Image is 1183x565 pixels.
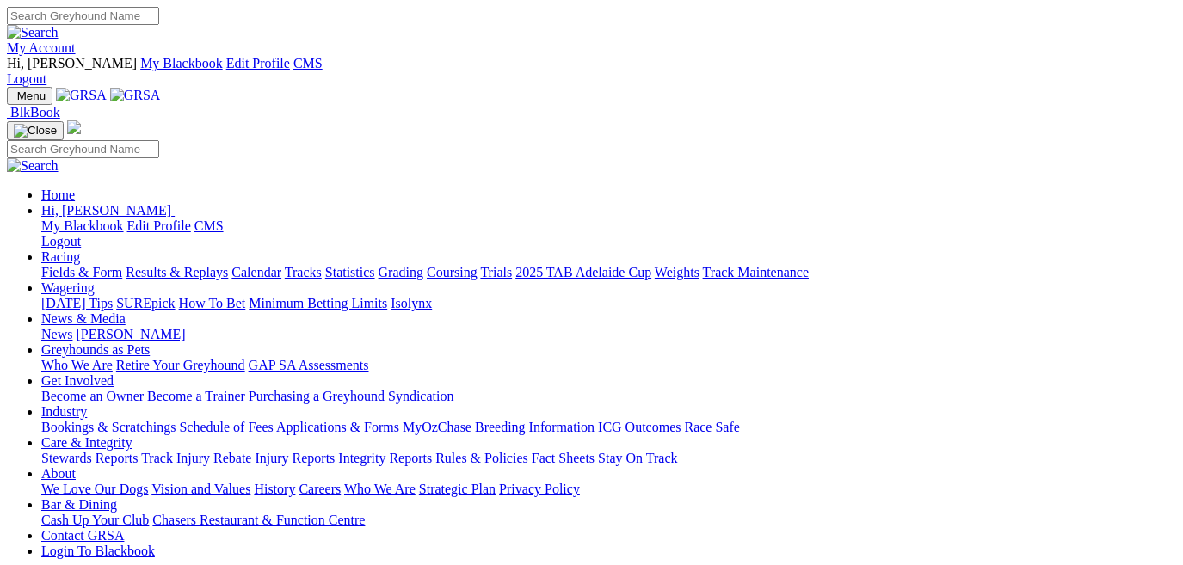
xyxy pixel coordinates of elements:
img: Close [14,124,57,138]
img: GRSA [56,88,107,103]
a: Care & Integrity [41,435,132,450]
a: Get Involved [41,373,114,388]
div: Greyhounds as Pets [41,358,1176,373]
img: GRSA [110,88,161,103]
a: Track Injury Rebate [141,451,251,465]
a: Who We Are [344,482,416,496]
div: Get Involved [41,389,1176,404]
a: Cash Up Your Club [41,513,149,527]
a: Coursing [427,265,478,279]
a: How To Bet [179,296,246,310]
a: [DATE] Tips [41,296,113,310]
a: Edit Profile [127,218,191,233]
a: Home [41,187,75,202]
a: Weights [655,265,699,279]
a: Isolynx [391,296,432,310]
a: Calendar [231,265,281,279]
a: MyOzChase [403,420,471,434]
a: CMS [194,218,224,233]
a: Industry [41,404,87,419]
a: Tracks [285,265,322,279]
a: News [41,327,72,341]
a: Stay On Track [598,451,677,465]
a: Integrity Reports [338,451,432,465]
a: Become an Owner [41,389,144,403]
span: BlkBook [10,105,60,120]
a: Greyhounds as Pets [41,342,150,357]
a: Who We Are [41,358,113,372]
a: Results & Replays [126,265,228,279]
a: My Blackbook [41,218,124,233]
span: Hi, [PERSON_NAME] [7,56,137,71]
div: Wagering [41,296,1176,311]
input: Search [7,140,159,158]
a: Logout [41,234,81,249]
a: Racing [41,249,80,264]
a: Login To Blackbook [41,544,155,558]
button: Toggle navigation [7,121,64,140]
a: [PERSON_NAME] [76,327,185,341]
a: Bar & Dining [41,497,117,512]
img: Search [7,158,59,174]
a: Rules & Policies [435,451,528,465]
a: Contact GRSA [41,528,124,543]
span: Menu [17,89,46,102]
div: Care & Integrity [41,451,1176,466]
a: Injury Reports [255,451,335,465]
a: Strategic Plan [419,482,496,496]
a: About [41,466,76,481]
a: Fields & Form [41,265,122,279]
div: Industry [41,420,1176,435]
a: GAP SA Assessments [249,358,369,372]
a: Edit Profile [226,56,290,71]
a: Schedule of Fees [179,420,273,434]
a: Grading [379,265,423,279]
a: CMS [293,56,323,71]
a: News & Media [41,311,126,326]
span: Hi, [PERSON_NAME] [41,203,171,218]
a: Race Safe [684,420,739,434]
div: My Account [7,56,1176,87]
a: Logout [7,71,46,86]
a: ICG Outcomes [598,420,681,434]
a: Chasers Restaurant & Function Centre [152,513,365,527]
a: BlkBook [7,105,60,120]
a: 2025 TAB Adelaide Cup [515,265,651,279]
a: Fact Sheets [532,451,595,465]
a: Breeding Information [475,420,595,434]
a: My Account [7,40,76,55]
img: logo-grsa-white.png [67,120,81,134]
div: Hi, [PERSON_NAME] [41,218,1176,249]
a: We Love Our Dogs [41,482,148,496]
a: History [254,482,295,496]
a: Careers [299,482,341,496]
div: About [41,482,1176,497]
button: Toggle navigation [7,87,52,105]
div: Racing [41,265,1176,280]
a: My Blackbook [140,56,223,71]
a: Statistics [325,265,375,279]
a: Stewards Reports [41,451,138,465]
a: Bookings & Scratchings [41,420,176,434]
input: Search [7,7,159,25]
a: Minimum Betting Limits [249,296,387,310]
a: Privacy Policy [499,482,580,496]
a: Syndication [388,389,453,403]
a: Wagering [41,280,95,295]
a: Applications & Forms [276,420,399,434]
a: SUREpick [116,296,175,310]
a: Purchasing a Greyhound [249,389,385,403]
img: Search [7,25,59,40]
a: Hi, [PERSON_NAME] [41,203,175,218]
a: Become a Trainer [147,389,245,403]
div: News & Media [41,327,1176,342]
div: Bar & Dining [41,513,1176,528]
a: Retire Your Greyhound [116,358,245,372]
a: Track Maintenance [703,265,809,279]
a: Vision and Values [151,482,250,496]
a: Trials [480,265,512,279]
